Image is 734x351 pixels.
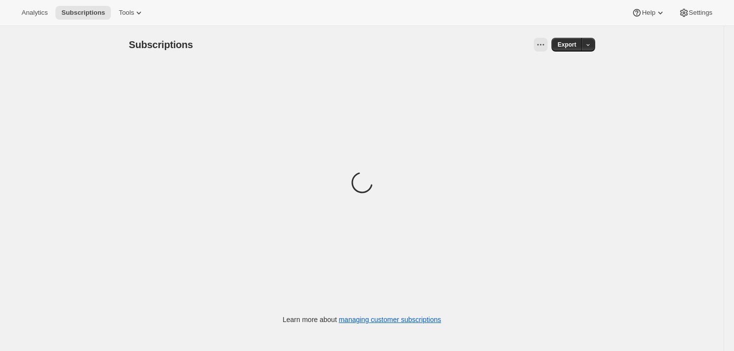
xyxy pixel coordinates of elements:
[16,6,53,20] button: Analytics
[642,9,655,17] span: Help
[22,9,48,17] span: Analytics
[551,38,582,52] button: Export
[557,41,576,49] span: Export
[673,6,718,20] button: Settings
[283,315,441,324] p: Learn more about
[55,6,111,20] button: Subscriptions
[129,39,193,50] span: Subscriptions
[61,9,105,17] span: Subscriptions
[534,38,548,52] button: View actions for Subscriptions
[119,9,134,17] span: Tools
[626,6,671,20] button: Help
[689,9,712,17] span: Settings
[339,316,441,324] a: managing customer subscriptions
[113,6,150,20] button: Tools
